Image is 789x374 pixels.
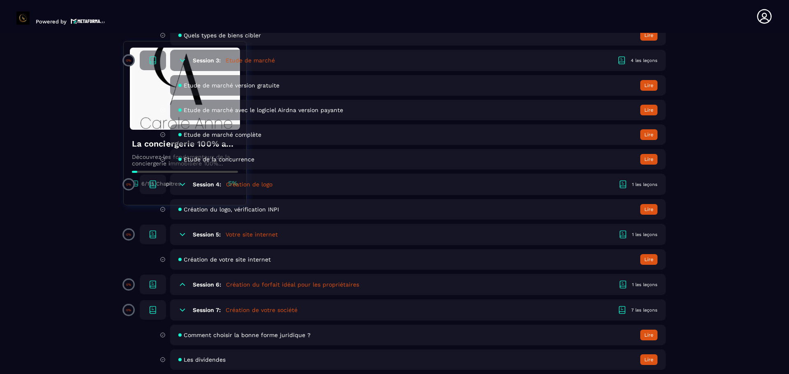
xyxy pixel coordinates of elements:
[130,48,240,130] img: banner
[126,308,131,312] p: 0%
[126,233,131,236] p: 0%
[71,18,105,25] img: logo
[184,206,279,213] span: Création du logo, vérification INPI
[631,307,657,313] div: 7 les leçons
[226,280,359,289] h5: Création du forfait idéal pour les propriétaires
[640,330,657,340] button: Lire
[640,129,657,140] button: Lire
[640,254,657,265] button: Lire
[184,332,311,338] span: Comment choisir la bonne forme juridique ?
[126,183,131,186] p: 0%
[184,32,261,39] span: Quels types de biens cibler
[132,138,238,149] h4: La conciergerie 100% automatisée
[632,232,657,238] div: 1 les leçons
[226,56,275,64] h5: Etude de marché
[226,230,278,239] h5: Votre site internet
[640,80,657,91] button: Lire
[640,354,657,365] button: Lire
[184,107,343,113] span: Etude de marché avec le logiciel Airdna version payante
[126,283,131,287] p: 0%
[16,11,30,25] img: logo-branding
[632,282,657,288] div: 1 les leçons
[226,180,272,188] h5: Création de logo
[193,57,221,64] h6: Session 3:
[640,154,657,165] button: Lire
[184,156,254,163] span: Etude de la concurrence
[632,181,657,188] div: 1 les leçons
[193,181,221,188] h6: Session 4:
[193,281,221,288] h6: Session 6:
[184,82,279,89] span: Etude de marché version gratuite
[132,154,238,167] p: Découvrez les fondamentaux de la conciergerie immobilière 100% automatisée. Cette formation est c...
[36,18,67,25] p: Powered by
[184,131,261,138] span: Etude de marché complète
[184,356,226,363] span: Les dividendes
[640,105,657,115] button: Lire
[226,306,298,314] h5: Création de votre société
[193,307,221,313] h6: Session 7:
[184,256,271,263] span: Création de votre site internet
[193,231,221,238] h6: Session 5:
[640,30,657,41] button: Lire
[640,204,657,215] button: Lire
[631,57,657,64] div: 4 les leçons
[126,59,131,62] p: 0%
